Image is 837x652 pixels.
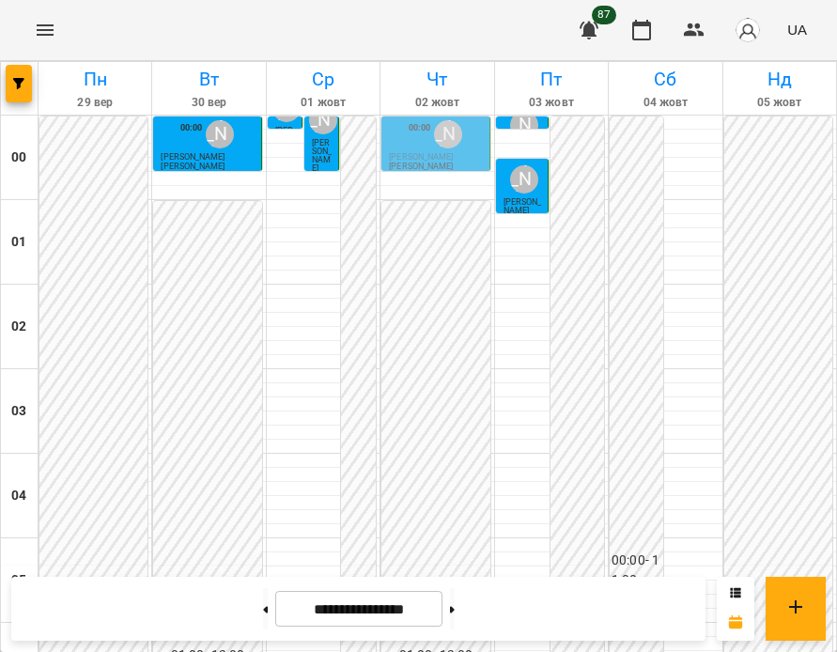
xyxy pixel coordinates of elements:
p: [PERSON_NAME] [161,163,225,171]
label: 00:00 [180,121,203,134]
button: Menu [23,8,68,53]
h6: Ср [270,65,377,94]
h6: Вт [155,65,262,94]
h6: 02 жовт [383,94,490,112]
h6: Чт [383,65,490,94]
span: [PERSON_NAME] [161,152,225,162]
div: Бліхар Юлія [206,120,234,148]
h6: 30 вер [155,94,262,112]
h6: 03 [11,401,26,422]
h6: 29 вер [41,94,148,112]
h6: 04 [11,486,26,506]
h6: 03 жовт [498,94,605,112]
h6: 00 [11,147,26,168]
h6: Нд [726,65,833,94]
span: [PERSON_NAME] [389,152,453,162]
span: 87 [592,6,616,24]
div: Бліхар Юлія [510,165,538,194]
span: [PERSON_NAME] [312,138,332,173]
h6: 00:00 - 11:00 [612,551,661,591]
h6: Пн [41,65,148,94]
h6: 01 [11,232,26,253]
h6: 02 [11,317,26,337]
span: [PERSON_NAME] [275,126,295,161]
h6: 04 жовт [612,94,719,112]
label: 00:00 [409,121,431,134]
h6: Сб [612,65,719,94]
h6: Пт [498,65,605,94]
div: Бліхар Юлія [510,111,538,139]
span: UA [787,20,807,39]
button: UA [780,12,814,47]
h6: 01 жовт [270,94,377,112]
div: Бліхар Юлія [309,106,337,134]
img: avatar_s.png [735,17,761,43]
h6: 05 жовт [726,94,833,112]
span: [PERSON_NAME] [504,197,542,215]
p: [PERSON_NAME] [389,163,453,171]
div: Бліхар Юлія [434,120,462,148]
